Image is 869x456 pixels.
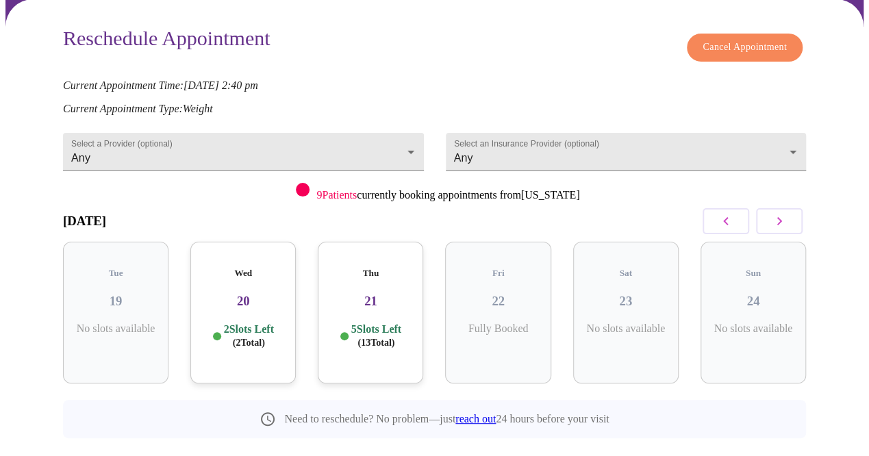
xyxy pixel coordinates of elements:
h3: [DATE] [63,214,106,229]
h5: Sun [711,268,795,279]
div: Any [446,133,807,171]
p: 5 Slots Left [351,322,401,349]
h3: 24 [711,294,795,309]
p: 2 Slots Left [224,322,274,349]
span: ( 2 Total) [233,338,265,348]
a: reach out [455,413,496,425]
h3: 20 [201,294,285,309]
span: Cancel Appointment [703,39,787,56]
button: Cancel Appointment [687,34,803,62]
div: Any [63,133,424,171]
p: No slots available [711,322,795,335]
h5: Tue [74,268,158,279]
em: Current Appointment Type: Weight [63,103,213,114]
p: Fully Booked [456,322,540,335]
p: No slots available [74,322,158,335]
p: currently booking appointments from [US_STATE] [316,189,579,201]
h3: 22 [456,294,540,309]
h5: Sat [584,268,668,279]
h5: Thu [329,268,412,279]
h3: 23 [584,294,668,309]
span: ( 13 Total) [357,338,394,348]
p: No slots available [584,322,668,335]
h3: Reschedule Appointment [63,27,270,55]
p: Need to reschedule? No problem—just 24 hours before your visit [284,413,609,425]
h3: 21 [329,294,412,309]
em: Current Appointment Time: [DATE] 2:40 pm [63,79,258,91]
h5: Wed [201,268,285,279]
h5: Fri [456,268,540,279]
span: 9 Patients [316,189,357,201]
h3: 19 [74,294,158,309]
